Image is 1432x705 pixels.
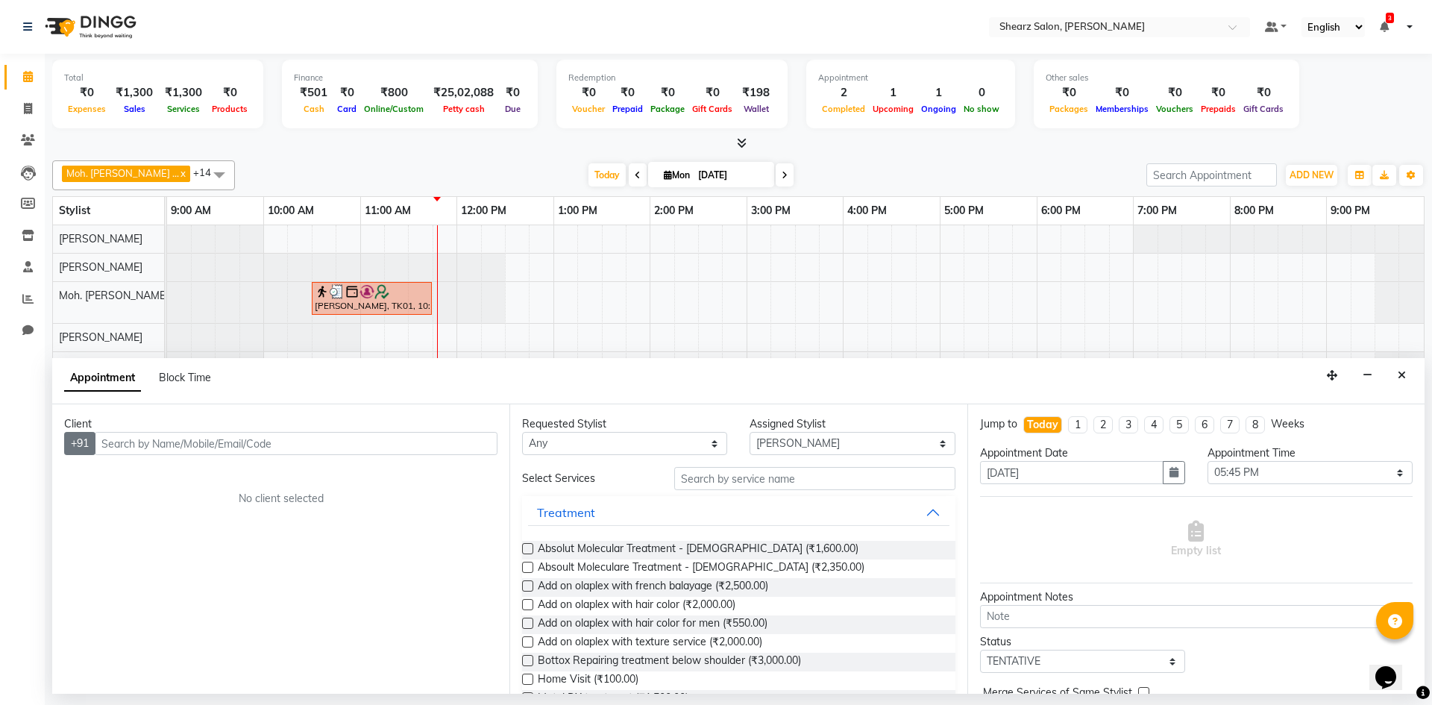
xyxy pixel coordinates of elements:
div: ₹1,300 [110,84,159,101]
span: Memberships [1092,104,1152,114]
li: 3 [1119,416,1138,433]
span: Vouchers [1152,104,1197,114]
a: 10:00 AM [264,200,318,222]
div: Treatment [537,504,595,521]
span: Add on olaplex with hair color (₹2,000.00) [538,597,735,615]
span: Cash [300,104,328,114]
div: Jump to [980,416,1017,432]
span: Bottox Repairing treatment below shoulder (₹3,000.00) [538,653,801,671]
span: Appointment [64,365,141,392]
a: 2:00 PM [650,200,697,222]
input: 2025-09-01 [694,164,768,187]
div: ₹0 [688,84,736,101]
span: 3 [1386,13,1394,23]
div: Appointment [818,72,1003,84]
div: ₹0 [568,84,609,101]
button: +91 [64,432,95,455]
input: Search by service name [674,467,955,490]
span: Home Visit (₹100.00) [538,671,638,690]
span: Upcoming [869,104,917,114]
span: Package [647,104,688,114]
div: Requested Stylist [522,416,727,432]
div: ₹501 [294,84,333,101]
span: Mon [660,169,694,181]
a: 3 [1380,20,1389,34]
div: ₹0 [64,84,110,101]
span: Moh. [PERSON_NAME] ... [66,167,179,179]
a: 9:00 AM [167,200,215,222]
span: Merge Services of Same Stylist [983,685,1132,704]
span: Online/Custom [360,104,427,114]
div: ₹0 [208,84,251,101]
div: Client [64,416,497,432]
span: [PERSON_NAME] [59,260,142,274]
span: Sales [120,104,149,114]
span: No show [960,104,1003,114]
div: ₹0 [1152,84,1197,101]
div: No client selected [100,491,462,507]
span: Products [208,104,251,114]
a: 5:00 PM [940,200,987,222]
div: [PERSON_NAME], TK01, 10:30 AM-11:45 AM, [PERSON_NAME] color,Sr. [PERSON_NAME] crafting [313,284,430,313]
span: Today [588,163,626,187]
div: Appointment Time [1208,445,1413,461]
a: x [179,167,186,179]
button: Treatment [528,499,949,526]
span: Services [163,104,204,114]
li: 8 [1246,416,1265,433]
a: 11:00 AM [361,200,415,222]
span: Prepaid [609,104,647,114]
input: yyyy-mm-dd [980,461,1163,484]
div: Assigned Stylist [750,416,955,432]
span: Empty list [1171,521,1221,559]
span: Petty cash [439,104,489,114]
span: Add on olaplex with hair color for men (₹550.00) [538,615,767,634]
span: Card [333,104,360,114]
div: 1 [917,84,960,101]
li: 7 [1220,416,1240,433]
span: Packages [1046,104,1092,114]
span: Wallet [740,104,773,114]
span: Stylist [59,204,90,217]
span: Ongoing [917,104,960,114]
li: 5 [1169,416,1189,433]
div: ₹25,02,088 [427,84,500,101]
div: 0 [960,84,1003,101]
iframe: chat widget [1369,645,1417,690]
div: ₹0 [333,84,360,101]
div: Redemption [568,72,776,84]
a: 6:00 PM [1037,200,1084,222]
button: Close [1391,364,1413,387]
span: Absoult Moleculare Treatment - [DEMOGRAPHIC_DATA] (₹2,350.00) [538,560,864,578]
a: 12:00 PM [457,200,510,222]
span: Block Time [159,371,211,384]
span: Add on olaplex with french balayage (₹2,500.00) [538,578,768,597]
li: 1 [1068,416,1087,433]
div: ₹0 [1092,84,1152,101]
div: ₹198 [736,84,776,101]
div: Other sales [1046,72,1287,84]
div: Appointment Date [980,445,1185,461]
span: Gift Cards [1240,104,1287,114]
div: 1 [869,84,917,101]
li: 4 [1144,416,1163,433]
div: Weeks [1271,416,1304,432]
input: Search Appointment [1146,163,1277,187]
div: ₹800 [360,84,427,101]
span: Expenses [64,104,110,114]
span: Due [501,104,524,114]
li: 6 [1195,416,1214,433]
li: 2 [1093,416,1113,433]
a: 4:00 PM [844,200,891,222]
div: Select Services [511,471,662,486]
span: [PERSON_NAME] [59,232,142,245]
div: Total [64,72,251,84]
div: Today [1027,417,1058,433]
span: Voucher [568,104,609,114]
div: 2 [818,84,869,101]
span: Completed [818,104,869,114]
span: Prepaids [1197,104,1240,114]
span: Moh. [PERSON_NAME] ... [59,289,178,302]
div: Appointment Notes [980,589,1413,605]
span: Add on olaplex with texture service (₹2,000.00) [538,634,762,653]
